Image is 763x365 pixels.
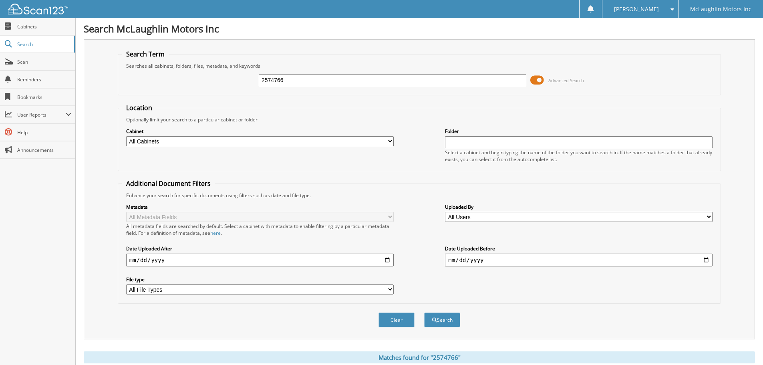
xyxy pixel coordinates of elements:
[122,103,156,112] legend: Location
[690,7,751,12] span: McLaughlin Motors Inc
[210,230,221,236] a: here
[84,22,755,35] h1: Search McLaughlin Motors Inc
[17,23,71,30] span: Cabinets
[445,204,713,210] label: Uploaded By
[122,179,215,188] legend: Additional Document Filters
[17,76,71,83] span: Reminders
[8,4,68,14] img: scan123-logo-white.svg
[614,7,659,12] span: [PERSON_NAME]
[17,147,71,153] span: Announcements
[126,276,394,283] label: File type
[445,149,713,163] div: Select a cabinet and begin typing the name of the folder you want to search in. If the name match...
[122,50,169,58] legend: Search Term
[445,245,713,252] label: Date Uploaded Before
[126,254,394,266] input: start
[122,116,717,123] div: Optionally limit your search to a particular cabinet or folder
[424,313,460,327] button: Search
[126,223,394,236] div: All metadata fields are searched by default. Select a cabinet with metadata to enable filtering b...
[122,192,717,199] div: Enhance your search for specific documents using filters such as date and file type.
[17,129,71,136] span: Help
[548,77,584,83] span: Advanced Search
[378,313,415,327] button: Clear
[17,41,70,48] span: Search
[126,128,394,135] label: Cabinet
[126,245,394,252] label: Date Uploaded After
[17,94,71,101] span: Bookmarks
[84,351,755,363] div: Matches found for "2574766"
[445,254,713,266] input: end
[126,204,394,210] label: Metadata
[445,128,713,135] label: Folder
[122,63,717,69] div: Searches all cabinets, folders, files, metadata, and keywords
[17,58,71,65] span: Scan
[17,111,66,118] span: User Reports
